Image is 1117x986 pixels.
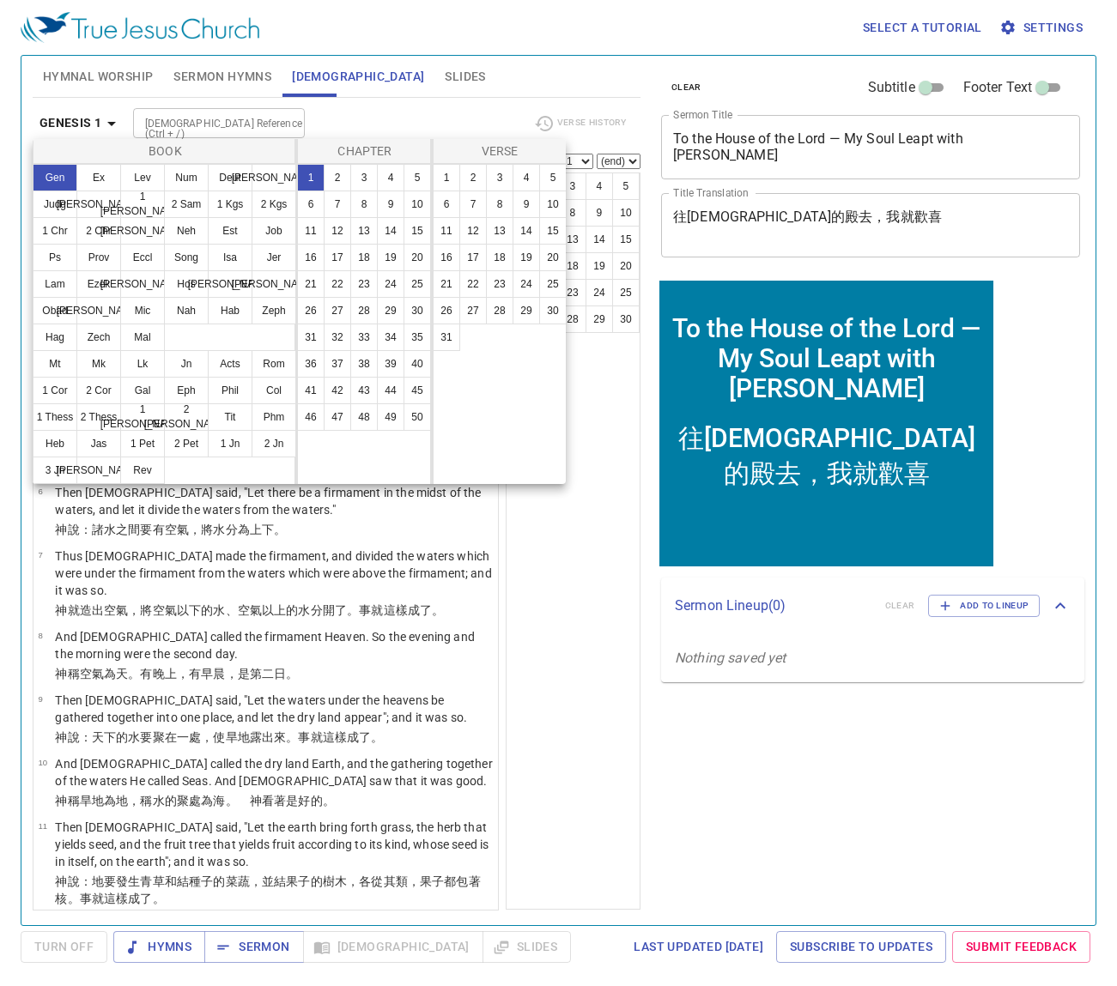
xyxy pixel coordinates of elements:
button: 5 [539,164,567,191]
button: 2 [459,164,487,191]
button: 1 Chr [33,217,77,245]
button: 39 [377,350,404,378]
button: 8 [486,191,513,218]
button: 1 Pet [120,430,165,457]
button: 47 [324,403,351,431]
button: Mal [120,324,165,351]
button: Ps [33,244,77,271]
button: Rev [120,457,165,484]
button: Nah [164,297,209,324]
button: Phm [252,403,296,431]
button: 1 Cor [33,377,77,404]
p: Book [37,142,294,160]
button: Heb [33,430,77,457]
button: Jer [252,244,296,271]
button: 43 [350,377,378,404]
button: 32 [324,324,351,351]
button: 8 [350,191,378,218]
button: Jn [164,350,209,378]
button: 9 [513,191,540,218]
button: 30 [539,297,567,324]
button: Hos [164,270,209,298]
button: Jas [76,430,121,457]
button: [PERSON_NAME] [76,297,121,324]
button: 13 [486,217,513,245]
button: Neh [164,217,209,245]
button: 24 [377,270,404,298]
button: Lk [120,350,165,378]
button: 2 [324,164,351,191]
button: 18 [486,244,513,271]
button: 17 [459,244,487,271]
button: 38 [350,350,378,378]
button: 23 [486,270,513,298]
button: 2 Chr [76,217,121,245]
button: 45 [404,377,431,404]
button: [PERSON_NAME] [252,270,296,298]
button: Rom [252,350,296,378]
button: 18 [350,244,378,271]
button: 44 [377,377,404,404]
button: Ezek [76,270,121,298]
button: Phil [208,377,252,404]
button: 27 [459,297,487,324]
button: 7 [324,191,351,218]
button: 26 [433,297,460,324]
button: 2 Sam [164,191,209,218]
button: Eccl [120,244,165,271]
button: 30 [404,297,431,324]
button: 1 Thess [33,403,77,431]
button: Judg [33,191,77,218]
button: Hab [208,297,252,324]
button: 15 [539,217,567,245]
button: 46 [297,403,325,431]
button: Isa [208,244,252,271]
button: 31 [433,324,460,351]
button: 21 [297,270,325,298]
button: 28 [486,297,513,324]
button: 20 [539,244,567,271]
button: 16 [297,244,325,271]
button: 17 [324,244,351,271]
button: 1 [PERSON_NAME] [120,191,165,218]
button: 29 [377,297,404,324]
button: 28 [350,297,378,324]
button: 12 [324,217,351,245]
button: 19 [377,244,404,271]
button: [PERSON_NAME] [208,270,252,298]
button: 3 [486,164,513,191]
button: 9 [377,191,404,218]
button: 6 [433,191,460,218]
button: 22 [459,270,487,298]
button: Zeph [252,297,296,324]
button: 10 [404,191,431,218]
button: 2 Cor [76,377,121,404]
button: Hag [33,324,77,351]
button: 3 [350,164,378,191]
div: 往[DEMOGRAPHIC_DATA]的殿去，我就歡喜 [11,146,333,216]
button: 2 [PERSON_NAME] [164,403,209,431]
button: 42 [324,377,351,404]
button: 12 [459,217,487,245]
button: 3 Jn [33,457,77,484]
button: [PERSON_NAME] [76,191,121,218]
button: 2 Thess [76,403,121,431]
button: 23 [350,270,378,298]
button: 6 [297,191,325,218]
button: 41 [297,377,325,404]
button: [PERSON_NAME] [120,270,165,298]
button: 2 Kgs [252,191,296,218]
button: Lev [120,164,165,191]
button: 40 [404,350,431,378]
button: [PERSON_NAME] [76,457,121,484]
button: Gal [120,377,165,404]
div: To the House of the Lord — My Soul Leapt with [PERSON_NAME] [11,38,333,128]
button: 27 [324,297,351,324]
button: Song [164,244,209,271]
button: 1 [297,164,325,191]
button: 4 [377,164,404,191]
button: Obad [33,297,77,324]
button: 21 [433,270,460,298]
button: Ex [76,164,121,191]
button: 49 [377,403,404,431]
